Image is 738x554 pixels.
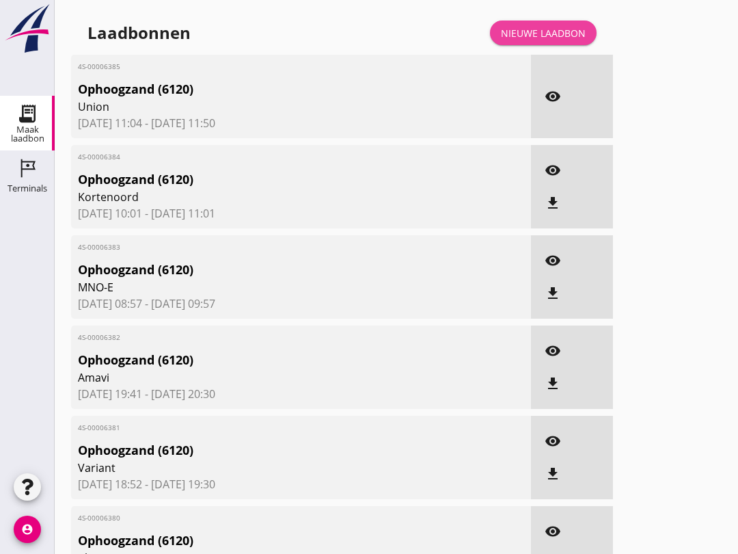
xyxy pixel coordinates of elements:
i: visibility [545,252,561,269]
i: file_download [545,466,561,482]
div: Laadbonnen [87,22,191,44]
span: [DATE] 11:04 - [DATE] 11:50 [78,115,524,131]
i: account_circle [14,516,41,543]
span: Kortenoord [78,189,450,205]
span: 4S-00006380 [78,513,450,523]
span: Ophoogzand (6120) [78,80,450,98]
span: [DATE] 08:57 - [DATE] 09:57 [78,295,524,312]
i: file_download [545,195,561,211]
span: Amavi [78,369,450,386]
i: visibility [545,433,561,449]
i: visibility [545,88,561,105]
i: visibility [545,523,561,540]
span: [DATE] 18:52 - [DATE] 19:30 [78,476,524,492]
i: visibility [545,162,561,179]
span: Ophoogzand (6120) [78,441,450,460]
span: Variant [78,460,450,476]
div: Nieuwe laadbon [501,26,586,40]
span: [DATE] 10:01 - [DATE] 11:01 [78,205,524,222]
i: file_download [545,285,561,302]
i: file_download [545,375,561,392]
span: Ophoogzand (6120) [78,170,450,189]
span: 4S-00006385 [78,62,450,72]
span: Ophoogzand (6120) [78,261,450,279]
span: Ophoogzand (6120) [78,351,450,369]
span: [DATE] 19:41 - [DATE] 20:30 [78,386,524,402]
span: MNO-E [78,279,450,295]
a: Nieuwe laadbon [490,21,597,45]
span: 4S-00006382 [78,332,450,343]
img: logo-small.a267ee39.svg [3,3,52,54]
span: 4S-00006383 [78,242,450,252]
i: visibility [545,343,561,359]
span: 4S-00006384 [78,152,450,162]
span: Ophoogzand (6120) [78,531,450,550]
span: 4S-00006381 [78,423,450,433]
span: Union [78,98,450,115]
div: Terminals [8,184,47,193]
